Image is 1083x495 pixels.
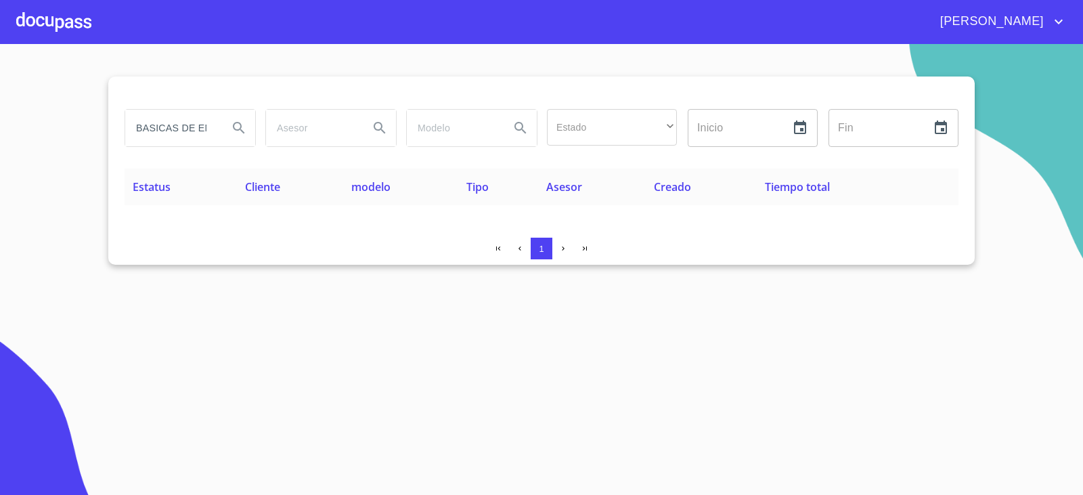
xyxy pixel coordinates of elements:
span: Asesor [546,179,582,194]
span: 1 [539,244,544,254]
span: Tiempo total [765,179,830,194]
span: Creado [654,179,691,194]
input: search [125,110,217,146]
button: account of current user [930,11,1067,33]
button: Search [504,112,537,144]
span: Cliente [245,179,280,194]
div: ​ [547,109,677,146]
input: search [266,110,358,146]
span: modelo [351,179,391,194]
span: [PERSON_NAME] [930,11,1051,33]
input: search [407,110,499,146]
button: Search [223,112,255,144]
button: 1 [531,238,552,259]
span: Estatus [133,179,171,194]
button: Search [363,112,396,144]
span: Tipo [466,179,489,194]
